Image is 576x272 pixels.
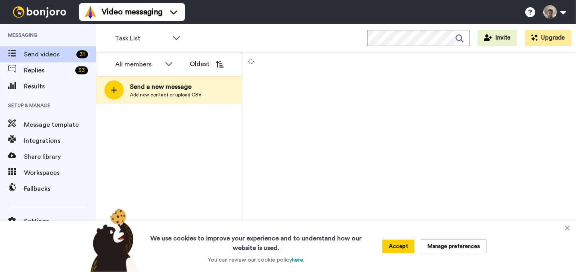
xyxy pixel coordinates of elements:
[24,184,96,194] span: Fallbacks
[10,6,70,18] img: bj-logo-header-white.svg
[142,229,370,253] h3: We use cookies to improve your experience and to understand how our website is used.
[292,257,303,263] a: here
[24,50,73,59] span: Send videos
[525,30,571,46] button: Upgrade
[24,168,96,178] span: Workspaces
[24,152,96,162] span: Share library
[115,60,161,69] div: All members
[24,82,96,91] span: Results
[421,240,486,253] button: Manage preferences
[115,34,168,43] span: Task List
[24,136,96,146] span: Integrations
[102,6,162,18] span: Video messaging
[24,216,96,226] span: Settings
[83,208,142,272] img: bear-with-cookie.png
[382,240,414,253] button: Accept
[76,50,88,58] div: 31
[130,82,202,92] span: Send a new message
[84,6,97,18] img: vm-color.svg
[24,66,72,75] span: Replies
[130,92,202,98] span: Add new contact or upload CSV
[75,66,88,74] div: 53
[184,56,230,72] button: Oldest
[24,120,96,130] span: Message template
[478,30,517,46] button: Invite
[208,256,304,264] p: You can review our cookie policy .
